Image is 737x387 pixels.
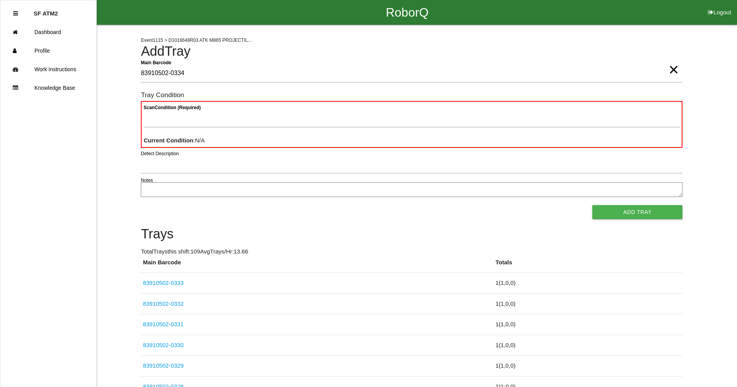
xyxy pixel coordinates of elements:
[0,60,96,79] a: Work Instructions
[494,314,683,335] td: 1 ( 1 , 0 , 0 )
[143,321,183,327] a: 83910502-0331
[494,293,683,314] td: 1 ( 1 , 0 , 0 )
[141,227,682,241] h4: Trays
[494,258,683,273] th: Totals
[144,137,205,144] span: : N/A
[0,79,96,97] a: Knowledge Base
[0,23,96,41] a: Dashboard
[141,247,682,256] p: Total Trays this shift: 109 Avg Trays /Hr: 13.66
[141,65,682,82] input: Required
[494,335,683,356] td: 1 ( 1 , 0 , 0 )
[143,342,183,348] a: 83910502-0330
[494,356,683,377] td: 1 ( 1 , 0 , 0 )
[34,4,58,17] p: SF ATM2
[141,177,153,184] label: Notes
[144,137,193,144] b: Current Condition
[494,273,683,294] td: 1 ( 1 , 0 , 0 )
[592,205,682,219] button: Add Tray
[141,91,682,99] h6: Tray Condition
[669,54,679,70] span: Clear Input
[144,105,201,110] b: Scan Condition (Required)
[13,4,18,23] div: Close
[141,38,251,43] span: Event 1115 > D1016648R03 ATK M865 PROJECTIL...
[141,44,682,59] h4: Add Tray
[141,258,493,273] th: Main Barcode
[143,300,183,307] a: 83910502-0332
[143,279,183,286] a: 83910502-0333
[143,362,183,369] a: 83910502-0329
[0,41,96,60] a: Profile
[141,150,179,157] label: Defect Description
[141,60,171,65] b: Main Barcode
